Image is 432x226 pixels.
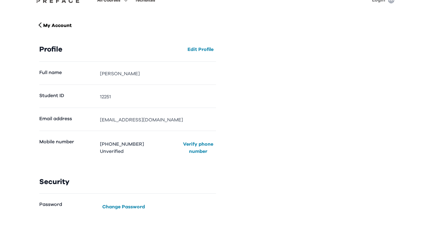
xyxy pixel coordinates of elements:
dt: Mobile number [39,138,95,156]
dt: Password [39,201,95,212]
button: Verify phone number [180,139,216,156]
dd: 12251 [100,93,216,100]
dt: Full name [39,69,95,77]
button: Change Password [100,202,147,212]
dt: Email address [39,115,95,123]
h3: Profile [39,45,62,54]
p: Unverified [100,148,144,155]
dt: Student ID [39,92,95,100]
dd: [EMAIL_ADDRESS][DOMAIN_NAME] [100,116,216,123]
h3: Security [39,178,216,186]
p: My Account [43,22,72,29]
p: [PHONE_NUMBER] [100,141,144,148]
button: My Account [34,21,74,30]
button: Edit Profile [185,45,216,54]
dd: [PERSON_NAME] [100,70,216,77]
